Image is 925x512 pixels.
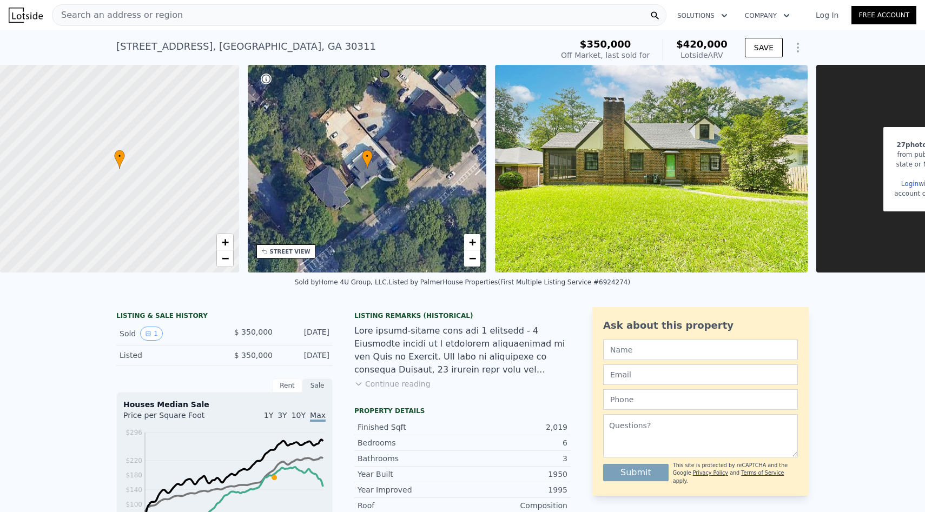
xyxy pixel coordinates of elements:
button: Solutions [669,6,736,25]
button: View historical data [140,327,163,341]
div: LISTING & SALE HISTORY [116,311,333,322]
div: Bedrooms [358,437,463,448]
div: Finished Sqft [358,422,463,433]
div: Sold [120,327,216,341]
div: Bathrooms [358,453,463,464]
div: This site is protected by reCAPTCHA and the Google and apply. [673,462,798,485]
span: + [469,235,476,249]
div: Price per Square Foot [123,410,224,427]
span: − [221,251,228,265]
button: SAVE [745,38,783,57]
button: Show Options [787,37,809,58]
tspan: $220 [125,457,142,464]
div: Sale [302,378,333,393]
div: Property details [354,407,571,415]
input: Email [603,364,798,385]
img: Lotside [9,8,43,23]
div: [DATE] [281,350,329,361]
div: Composition [463,500,567,511]
a: Login [901,180,919,188]
div: 3 [463,453,567,464]
div: Lotside ARV [676,50,728,61]
a: Log In [803,10,851,21]
span: $ 350,000 [234,328,273,336]
a: Zoom out [217,250,233,267]
tspan: $296 [125,429,142,436]
div: 1995 [463,484,567,495]
span: 1Y [264,411,273,420]
div: Houses Median Sale [123,399,326,410]
input: Name [603,340,798,360]
span: 10Y [292,411,306,420]
div: Roof [358,500,463,511]
a: Zoom in [464,234,480,250]
div: Listing Remarks (Historical) [354,311,571,320]
div: Listed by PalmerHouse Properties (First Multiple Listing Service #6924274) [388,278,630,286]
div: • [114,150,125,169]
a: Terms of Service [741,470,784,476]
a: Zoom in [217,234,233,250]
button: Submit [603,464,669,481]
button: Company [736,6,798,25]
a: Free Account [851,6,916,24]
span: Max [310,411,326,422]
input: Phone [603,389,798,410]
a: Privacy Policy [693,470,728,476]
div: STREET VIEW [270,248,310,256]
button: Continue reading [354,378,431,389]
div: • [362,150,373,169]
a: Zoom out [464,250,480,267]
span: 3Y [277,411,287,420]
div: Off Market, last sold for [561,50,650,61]
div: Year Improved [358,484,463,495]
span: + [221,235,228,249]
tspan: $140 [125,486,142,494]
span: − [469,251,476,265]
tspan: $180 [125,471,142,479]
div: [DATE] [281,327,329,341]
span: • [114,151,125,161]
div: 2,019 [463,422,567,433]
div: [STREET_ADDRESS] , [GEOGRAPHIC_DATA] , GA 30311 [116,39,376,54]
span: $350,000 [580,38,631,50]
div: Ask about this property [603,318,798,333]
span: $ 350,000 [234,351,273,360]
div: Year Built [358,469,463,480]
span: $420,000 [676,38,728,50]
tspan: $100 [125,501,142,508]
div: Lore ipsumd-sitame cons adi 1 elitsedd - 4 Eiusmodte incidi ut l etdolorem aliquaenimad mi ven Qu... [354,324,571,376]
img: Sale: 20227358 Parcel: 13308624 [495,65,807,272]
div: 1950 [463,469,567,480]
div: Sold by Home 4U Group, LLC . [295,278,389,286]
div: 6 [463,437,567,448]
div: Rent [272,378,302,393]
span: • [362,151,373,161]
span: Search an address or region [52,9,183,22]
div: Listed [120,350,216,361]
